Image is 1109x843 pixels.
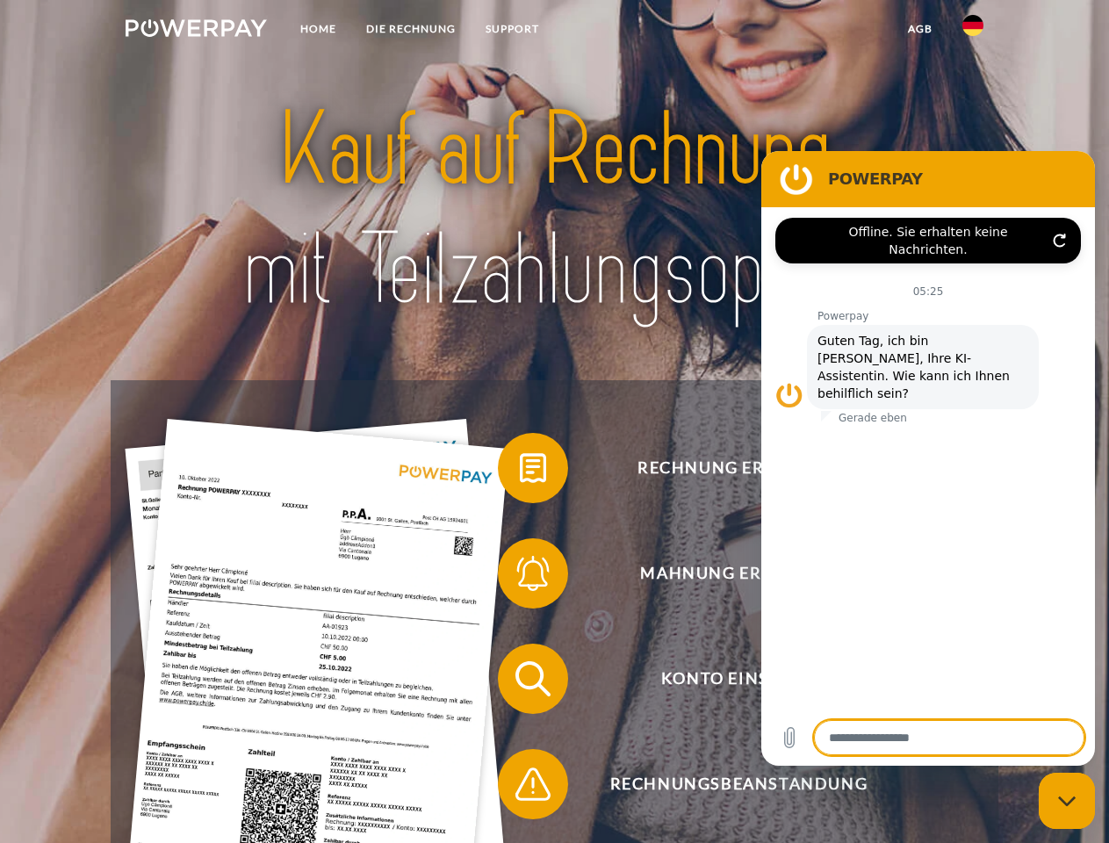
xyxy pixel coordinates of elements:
[498,433,954,503] button: Rechnung erhalten?
[498,538,954,609] button: Mahnung erhalten?
[511,446,555,490] img: qb_bill.svg
[523,433,954,503] span: Rechnung erhalten?
[523,538,954,609] span: Mahnung erhalten?
[523,644,954,714] span: Konto einsehen
[1039,773,1095,829] iframe: Schaltfläche zum Öffnen des Messaging-Fensters; Konversation läuft
[761,151,1095,766] iframe: Messaging-Fenster
[893,13,947,45] a: agb
[511,762,555,806] img: qb_warning.svg
[498,644,954,714] button: Konto einsehen
[511,657,555,701] img: qb_search.svg
[285,13,351,45] a: Home
[471,13,554,45] a: SUPPORT
[523,749,954,819] span: Rechnungsbeanstandung
[511,551,555,595] img: qb_bell.svg
[351,13,471,45] a: DIE RECHNUNG
[498,749,954,819] button: Rechnungsbeanstandung
[962,15,983,36] img: de
[126,19,267,37] img: logo-powerpay-white.svg
[168,84,941,336] img: title-powerpay_de.svg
